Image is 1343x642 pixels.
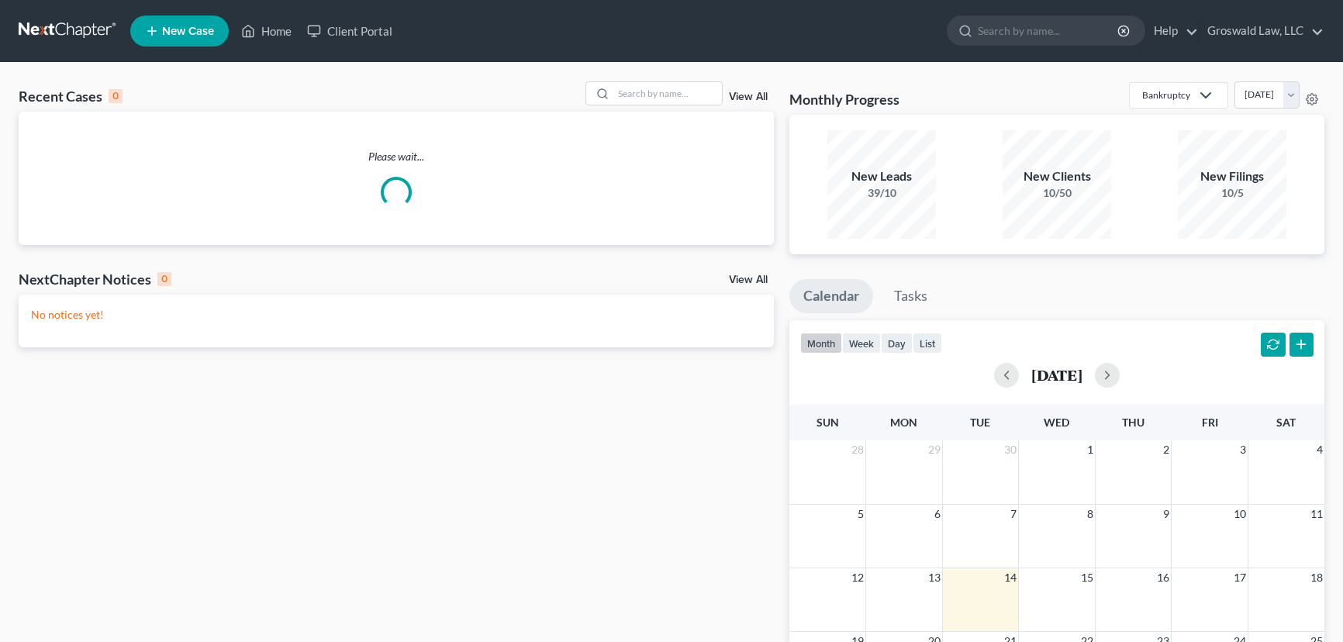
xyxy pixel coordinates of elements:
[827,185,936,201] div: 39/10
[927,568,942,587] span: 13
[157,272,171,286] div: 0
[1232,505,1248,523] span: 10
[1086,440,1095,459] span: 1
[789,279,873,313] a: Calendar
[1031,367,1082,383] h2: [DATE]
[729,274,768,285] a: View All
[1079,568,1095,587] span: 15
[890,416,917,429] span: Mon
[1003,167,1111,185] div: New Clients
[1009,505,1018,523] span: 7
[1238,440,1248,459] span: 3
[1142,88,1190,102] div: Bankruptcy
[978,16,1120,45] input: Search by name...
[109,89,123,103] div: 0
[31,307,761,323] p: No notices yet!
[856,505,865,523] span: 5
[613,82,722,105] input: Search by name...
[1202,416,1218,429] span: Fri
[1155,568,1171,587] span: 16
[1309,568,1324,587] span: 18
[1276,416,1296,429] span: Sat
[1122,416,1144,429] span: Thu
[1178,185,1286,201] div: 10/5
[1044,416,1069,429] span: Wed
[880,279,941,313] a: Tasks
[19,87,123,105] div: Recent Cases
[1232,568,1248,587] span: 17
[850,568,865,587] span: 12
[299,17,400,45] a: Client Portal
[1315,440,1324,459] span: 4
[1178,167,1286,185] div: New Filings
[1003,440,1018,459] span: 30
[927,440,942,459] span: 29
[970,416,990,429] span: Tue
[913,333,942,354] button: list
[19,149,774,164] p: Please wait...
[1162,505,1171,523] span: 9
[1200,17,1324,45] a: Groswald Law, LLC
[1003,568,1018,587] span: 14
[1146,17,1198,45] a: Help
[729,91,768,102] a: View All
[1086,505,1095,523] span: 8
[827,167,936,185] div: New Leads
[881,333,913,354] button: day
[842,333,881,354] button: week
[817,416,839,429] span: Sun
[1309,505,1324,523] span: 11
[933,505,942,523] span: 6
[1162,440,1171,459] span: 2
[162,26,214,37] span: New Case
[800,333,842,354] button: month
[1003,185,1111,201] div: 10/50
[789,90,899,109] h3: Monthly Progress
[233,17,299,45] a: Home
[850,440,865,459] span: 28
[19,270,171,288] div: NextChapter Notices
